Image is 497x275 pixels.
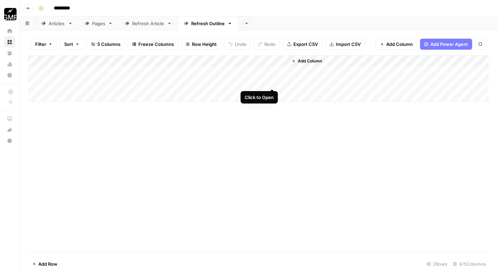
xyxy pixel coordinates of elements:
div: 2 Rows [424,258,450,269]
a: Browse [4,37,15,48]
div: Click to Open [245,94,274,101]
button: Add Column [289,57,325,66]
span: Import CSV [336,41,361,48]
span: Add Row [38,261,57,267]
a: Usage [4,59,15,70]
a: AirOps Academy [4,113,15,124]
button: Freeze Columns [128,39,178,50]
a: Pages [79,17,119,30]
button: Undo [224,39,251,50]
span: Sort [64,41,73,48]
button: Import CSV [325,39,365,50]
span: Undo [235,41,246,48]
button: Row Height [181,39,221,50]
button: Add Column [376,39,417,50]
button: Filter [31,39,57,50]
button: Add Power Agent [420,39,472,50]
button: Redo [254,39,280,50]
button: Add Row [28,258,61,269]
button: Export CSV [283,39,322,50]
div: Articles [49,20,65,27]
button: What's new? [4,124,15,135]
span: Add Column [298,58,322,64]
span: Filter [35,41,46,48]
span: Add Column [386,41,413,48]
a: Settings [4,70,15,81]
img: Growth Marketing Pro Logo [4,8,17,20]
button: 5 Columns [87,39,125,50]
span: Add Power Agent [430,41,468,48]
button: Workspace: Growth Marketing Pro [4,6,15,23]
span: Row Height [192,41,217,48]
span: Freeze Columns [138,41,174,48]
div: Pages [92,20,105,27]
a: Home [4,26,15,37]
a: Refresh Article [119,17,178,30]
a: Articles [35,17,79,30]
div: 4/5 Columns [450,258,489,269]
span: Export CSV [293,41,318,48]
div: What's new? [4,125,15,135]
button: Sort [60,39,84,50]
a: Refresh Outline [178,17,238,30]
span: 5 Columns [97,41,120,48]
a: Your Data [4,48,15,59]
span: Redo [264,41,275,48]
button: Help + Support [4,135,15,146]
div: Refresh Outline [191,20,225,27]
div: Refresh Article [132,20,164,27]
